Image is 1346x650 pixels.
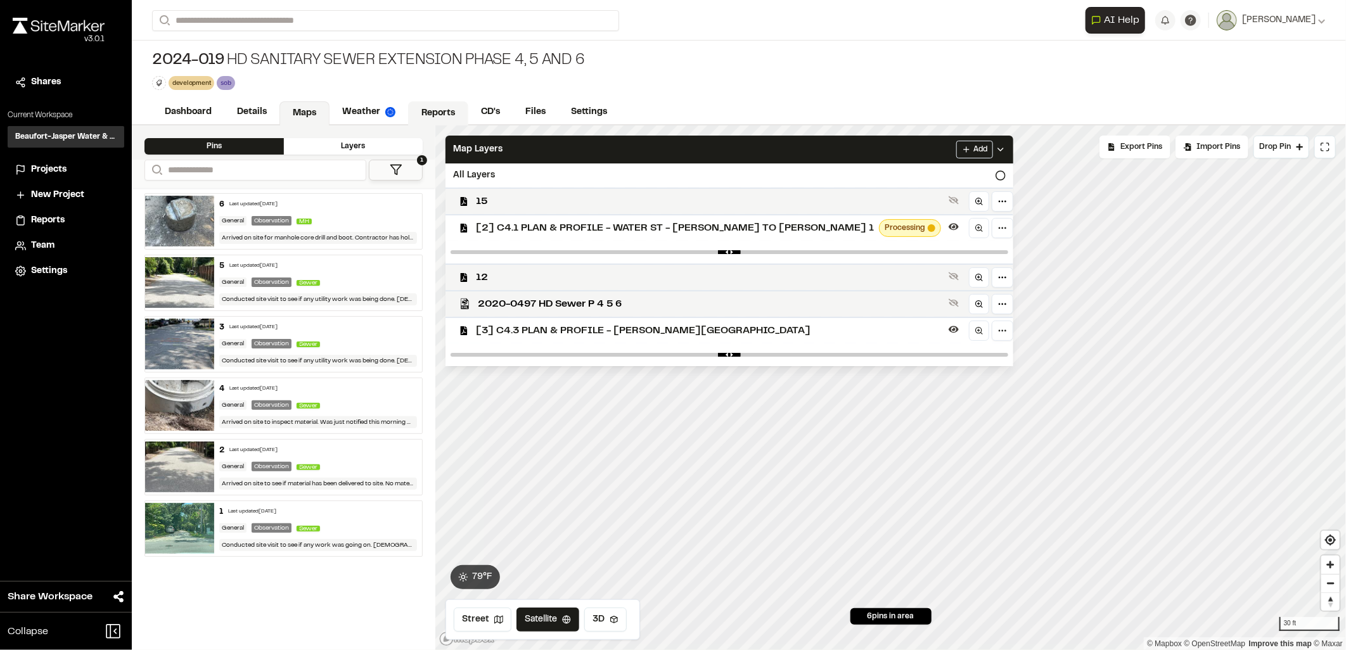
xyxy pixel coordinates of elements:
button: Zoom out [1321,574,1340,592]
a: Reports [408,101,468,125]
a: Maxar [1314,639,1343,648]
button: Reset bearing to north [1321,592,1340,611]
a: Zoom to layer [969,294,989,314]
span: Reports [31,213,65,227]
button: 3D [584,608,627,632]
div: 2 [219,445,224,456]
div: General [219,462,247,471]
span: Add [973,144,987,155]
div: 1 [219,506,223,518]
div: Arrived on site to inspect material. Was just notified this morning of work going on at [PERSON_N... [219,416,417,428]
div: sob [217,76,234,89]
button: Edit Tags [152,76,166,90]
div: Last updated [DATE] [229,385,278,393]
button: Hide layer [946,322,961,337]
button: Zoom in [1321,556,1340,574]
img: file [145,257,214,308]
div: Observation [252,523,292,533]
div: Observation [252,462,292,471]
a: Dashboard [152,100,224,124]
div: Conducted site visit to see if any work was going on. [DEMOGRAPHIC_DATA] has not mobilized to are... [219,539,417,551]
img: precipai.png [385,107,395,117]
div: 3 [219,322,224,333]
span: Collapse [8,624,48,639]
div: General [219,400,247,410]
div: Conducted site visit to see if any utility work was being done. [DEMOGRAPHIC_DATA] is not on any ... [219,355,417,367]
div: Map layer tileset processing [879,219,941,237]
img: file [145,442,214,492]
a: Zoom to layer [969,218,989,238]
img: rebrand.png [13,18,105,34]
button: Find my location [1321,531,1340,549]
a: New Project [15,188,117,202]
span: 2024-019 [152,51,224,71]
span: 2020-0497 HD Sewer P 4 5 6 [478,296,944,312]
a: Settings [15,264,117,278]
div: Observation [252,277,292,287]
a: Mapbox [1147,639,1182,648]
span: Map layer tileset processing [928,224,935,232]
div: General [219,339,247,348]
span: Sewer [297,526,320,532]
button: Open AI Assistant [1086,7,1145,34]
a: Maps [279,101,330,125]
div: Observation [252,400,292,410]
img: file [145,380,214,431]
a: Details [224,100,279,124]
a: OpenStreetMap [1184,639,1246,648]
div: Last updated [DATE] [228,508,276,516]
img: User [1217,10,1237,30]
img: kml_black_icon64.png [459,298,470,309]
a: Files [513,100,558,124]
div: HD Sanitary Sewer Extension Phase 4, 5 and 6 [152,51,584,71]
button: Satellite [516,608,579,632]
span: New Project [31,188,84,202]
div: Pins [144,138,284,155]
a: Team [15,239,117,253]
div: Observation [252,339,292,348]
div: Observation [252,216,292,226]
button: 79°F [451,565,500,589]
span: Sewer [297,464,320,470]
img: file [145,319,214,369]
a: Projects [15,163,117,177]
button: Search [144,160,167,181]
a: Zoom to layer [969,267,989,288]
div: Import Pins into your project [1176,136,1248,158]
span: 79 ° F [472,570,492,584]
button: 1 [369,160,423,181]
div: 6 [219,199,224,210]
button: Drop Pin [1253,136,1309,158]
span: Import Pins [1196,141,1240,153]
a: Weather [330,100,408,124]
span: 15 [476,194,944,209]
button: Street [454,608,511,632]
span: Reset bearing to north [1321,593,1340,611]
span: Sewer [297,341,320,347]
button: Search [152,10,175,31]
div: Last updated [DATE] [229,324,278,331]
span: Drop Pin [1259,141,1291,153]
div: Arrived on site to see if material has been delivered to site. No material is on site, and contra... [219,478,417,490]
span: Shares [31,75,61,89]
div: 4 [219,383,224,395]
span: Map Layers [453,143,503,156]
a: Zoom to layer [969,321,989,341]
p: Current Workspace [8,110,124,121]
span: Export Pins [1120,141,1162,153]
div: Oh geez...please don't... [13,34,105,45]
a: Settings [558,100,620,124]
div: Arrived on site for manhole core drill and boot. Contractor has hole ready to go when I arrived. ... [219,232,417,244]
canvas: Map [435,125,1346,650]
button: Show layer [946,193,961,208]
div: General [219,277,247,287]
span: [PERSON_NAME] [1242,13,1316,27]
button: Hide layer [946,219,961,234]
button: Show layer [946,295,961,310]
a: Mapbox logo [439,632,495,646]
div: General [219,216,247,226]
a: Map feedback [1249,639,1312,648]
button: Add [956,141,993,158]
